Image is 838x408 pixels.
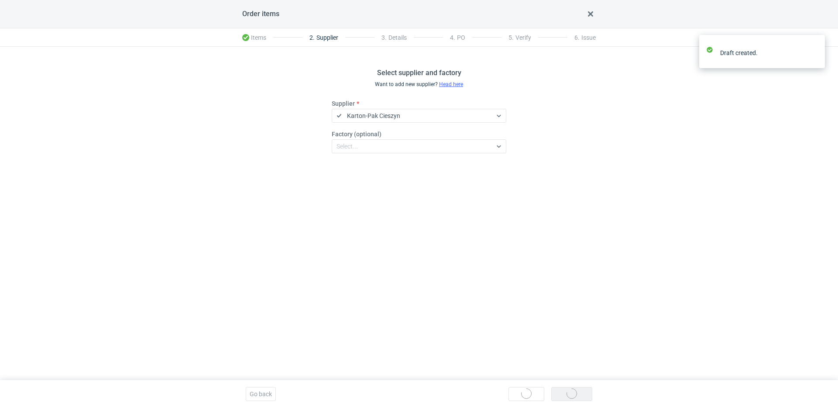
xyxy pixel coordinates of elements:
[374,29,414,46] li: Details
[381,34,387,41] span: 3 .
[508,34,514,41] span: 5 .
[443,29,472,46] li: PO
[302,29,345,46] li: Supplier
[567,29,596,46] li: Issue
[246,387,276,401] button: Go back
[574,34,580,41] span: 6 .
[250,391,272,397] span: Go back
[450,34,455,41] span: 4 .
[501,29,538,46] li: Verify
[309,34,315,41] span: 2 .
[720,48,812,57] div: Draft created.
[242,29,273,46] li: Items
[812,48,818,57] button: close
